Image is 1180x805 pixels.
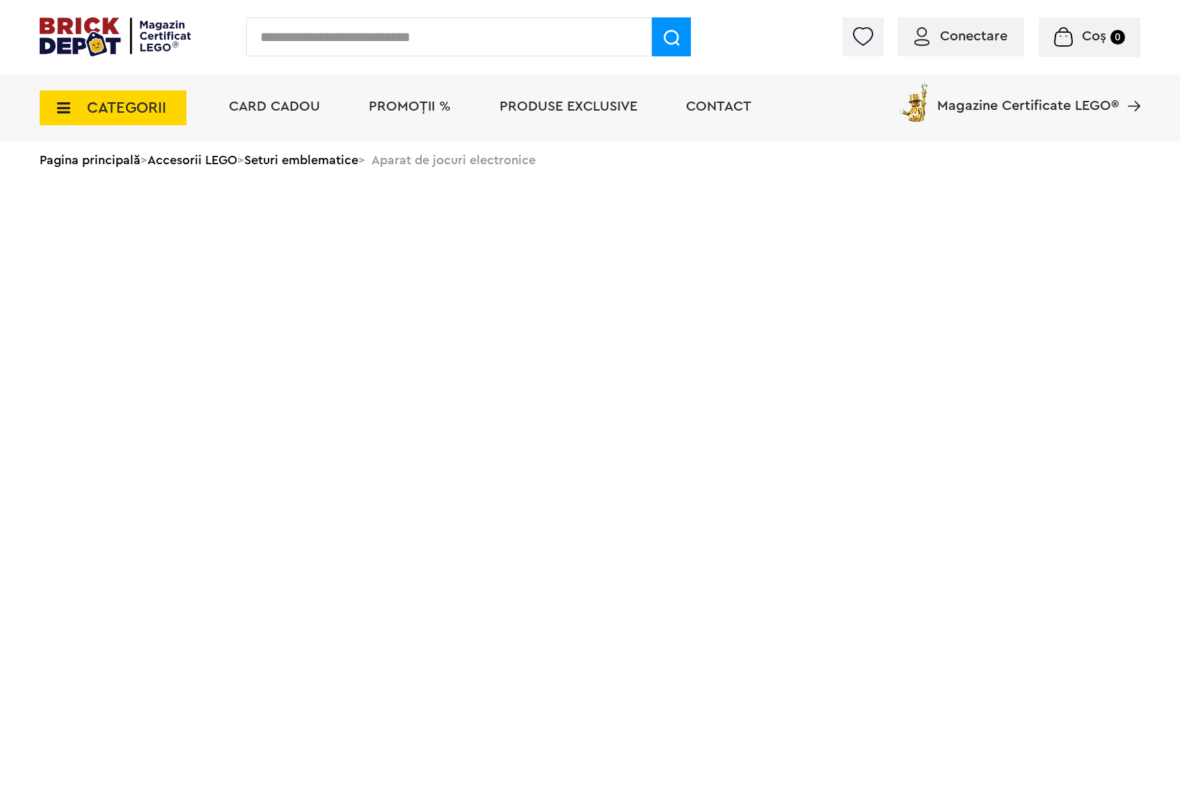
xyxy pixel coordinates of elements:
span: Conectare [940,29,1007,43]
a: Seturi emblematice [244,154,358,166]
small: 0 [1110,30,1125,45]
div: > > > Aparat de jocuri electronice [40,142,1140,178]
a: Contact [686,99,751,113]
a: Magazine Certificate LEGO® [1119,81,1140,95]
span: Magazine Certificate LEGO® [937,81,1119,113]
a: Conectare [914,29,1007,43]
span: CATEGORII [87,100,166,115]
a: Accesorii LEGO [147,154,237,166]
span: Coș [1082,29,1106,43]
a: PROMOȚII % [369,99,451,113]
a: Pagina principală [40,154,141,166]
a: Card Cadou [229,99,320,113]
a: Produse exclusive [500,99,637,113]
